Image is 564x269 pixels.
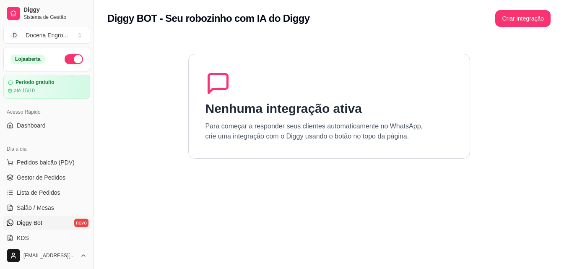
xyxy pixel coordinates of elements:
div: Acesso Rápido [3,105,90,119]
span: Diggy Bot [17,219,42,227]
div: Dia a dia [3,142,90,156]
button: Select a team [3,27,90,44]
button: Pedidos balcão (PDV) [3,156,90,169]
span: Dashboard [17,121,46,130]
a: KDS [3,231,90,245]
a: Lista de Pedidos [3,186,90,199]
article: Período gratuito [16,79,55,86]
span: [EMAIL_ADDRESS][DOMAIN_NAME] [23,252,77,259]
a: Gestor de Pedidos [3,171,90,184]
span: Pedidos balcão (PDV) [17,158,75,167]
p: Para começar a responder seus clientes automaticamente no WhatsApp, crie uma integração com o Dig... [205,121,423,141]
button: Alterar Status [65,54,83,64]
div: Loja aberta [10,55,45,64]
h1: Nenhuma integração ativa [205,101,362,116]
span: Lista de Pedidos [17,188,60,197]
a: Período gratuitoaté 15/10 [3,75,90,99]
span: Salão / Mesas [17,204,54,212]
button: [EMAIL_ADDRESS][DOMAIN_NAME] [3,245,90,266]
span: Diggy [23,6,87,14]
a: Dashboard [3,119,90,132]
button: Criar integração [495,10,551,27]
div: Doceria Engro ... [26,31,68,39]
a: Salão / Mesas [3,201,90,214]
h2: Diggy BOT - Seu robozinho com IA do Diggy [107,12,310,25]
span: Gestor de Pedidos [17,173,65,182]
article: até 15/10 [14,87,35,94]
a: Diggy Botnovo [3,216,90,230]
span: KDS [17,234,29,242]
a: DiggySistema de Gestão [3,3,90,24]
span: D [10,31,19,39]
span: Sistema de Gestão [23,14,87,21]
